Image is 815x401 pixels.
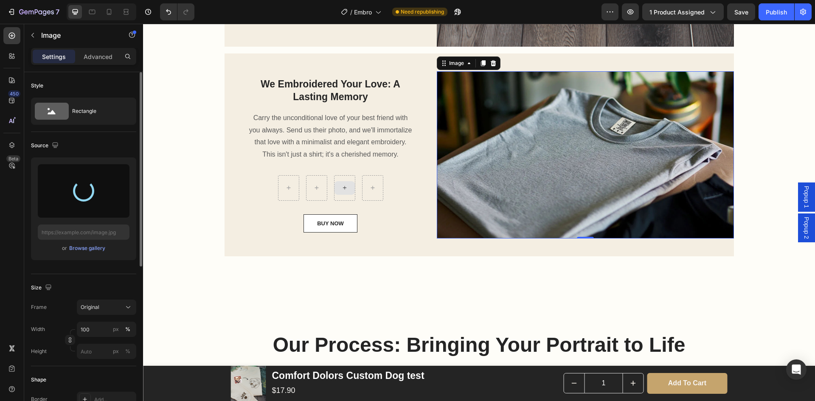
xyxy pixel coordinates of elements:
[111,346,121,356] button: %
[659,193,668,215] span: Popup 2
[84,52,112,61] p: Advanced
[77,344,136,359] input: px%
[786,359,807,380] div: Open Intercom Messenger
[56,7,59,17] p: 7
[504,349,585,370] button: Add to cart
[123,324,133,334] button: px
[77,300,136,315] button: Original
[31,82,43,90] div: Style
[31,282,53,294] div: Size
[6,155,20,162] div: Beta
[31,140,60,151] div: Source
[734,8,748,16] span: Save
[160,191,214,209] button: BUY NOW
[143,24,815,401] iframe: Design area
[41,30,113,40] p: Image
[128,345,282,359] h1: Comfort Dolors Custom Dog test
[642,3,724,20] button: 1 product assigned
[401,8,444,16] span: Need republishing
[31,325,45,333] label: Width
[294,48,591,215] img: Alt Image
[766,8,787,17] div: Publish
[123,346,133,356] button: px
[38,224,129,240] input: https://example.com/image.jpg
[104,53,271,81] h2: We Embroidered Your Love: A Lasting Memory
[525,355,563,364] div: Add to cart
[42,52,66,61] p: Settings
[3,3,63,20] button: 7
[441,350,480,369] input: quantity
[81,303,99,311] span: Original
[119,307,554,335] h2: Our Process: Bringing Your Portrait to Life
[421,350,441,369] button: decrement
[759,3,794,20] button: Publish
[8,90,20,97] div: 450
[72,101,124,121] div: Rectangle
[727,3,755,20] button: Save
[125,325,130,333] div: %
[111,324,121,334] button: %
[480,350,500,369] button: increment
[69,244,105,252] div: Browse gallery
[128,361,282,373] div: $17.90
[31,348,47,355] label: Height
[62,243,67,253] span: or
[31,376,46,384] div: Shape
[105,88,270,137] p: Carry the unconditional love of your best friend with you always. Send us their photo, and we'll ...
[113,348,119,355] div: px
[160,3,194,20] div: Undo/Redo
[659,162,668,184] span: Popup 1
[350,8,352,17] span: /
[125,348,130,355] div: %
[113,325,119,333] div: px
[77,322,136,337] input: px%
[649,8,705,17] span: 1 product assigned
[174,196,201,204] div: BUY NOW
[354,8,372,17] span: Embro
[31,303,47,311] label: Frame
[69,244,106,252] button: Browse gallery
[304,36,323,43] div: Image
